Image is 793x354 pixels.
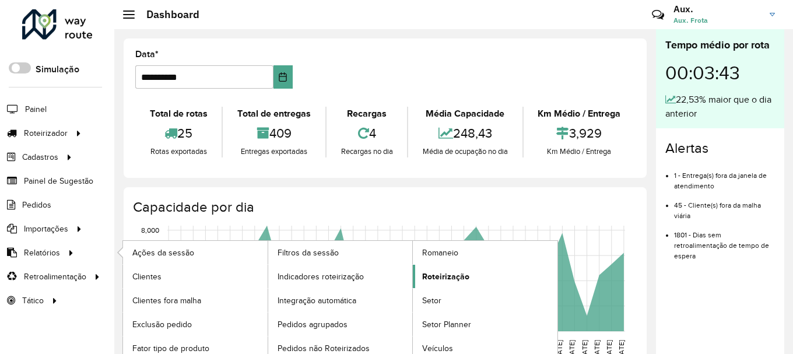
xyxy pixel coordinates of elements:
[527,121,632,146] div: 3,929
[268,289,413,312] a: Integração automática
[674,162,775,191] li: 1 - Entrega(s) fora da janela de atendimento
[527,107,632,121] div: Km Médio / Entrega
[226,107,322,121] div: Total de entregas
[278,271,364,283] span: Indicadores roteirização
[673,15,761,26] span: Aux. Frota
[123,265,268,288] a: Clientes
[665,140,775,157] h4: Alertas
[226,121,322,146] div: 409
[268,265,413,288] a: Indicadores roteirização
[329,107,404,121] div: Recargas
[24,247,60,259] span: Relatórios
[138,121,219,146] div: 25
[411,121,519,146] div: 248,43
[138,107,219,121] div: Total de rotas
[278,295,356,307] span: Integração automática
[123,289,268,312] a: Clientes fora malha
[132,271,162,283] span: Clientes
[422,247,458,259] span: Romaneio
[123,241,268,264] a: Ações da sessão
[24,175,93,187] span: Painel de Sugestão
[141,226,159,234] text: 8,000
[24,223,68,235] span: Importações
[665,93,775,121] div: 22,53% maior que o dia anterior
[422,271,469,283] span: Roteirização
[268,241,413,264] a: Filtros da sessão
[22,199,51,211] span: Pedidos
[22,295,44,307] span: Tático
[413,241,557,264] a: Romaneio
[413,313,557,336] a: Setor Planner
[411,107,519,121] div: Média Capacidade
[413,289,557,312] a: Setor
[25,103,47,115] span: Painel
[413,265,557,288] a: Roteirização
[411,146,519,157] div: Média de ocupação no dia
[527,146,632,157] div: Km Médio / Entrega
[138,146,219,157] div: Rotas exportadas
[422,295,441,307] span: Setor
[226,146,322,157] div: Entregas exportadas
[123,313,268,336] a: Exclusão pedido
[674,221,775,261] li: 1801 - Dias sem retroalimentação de tempo de espera
[135,8,199,21] h2: Dashboard
[132,295,201,307] span: Clientes fora malha
[36,62,79,76] label: Simulação
[329,121,404,146] div: 4
[24,127,68,139] span: Roteirizador
[24,271,86,283] span: Retroalimentação
[278,318,348,331] span: Pedidos agrupados
[645,2,671,27] a: Contato Rápido
[329,146,404,157] div: Recargas no dia
[273,65,293,89] button: Choose Date
[665,37,775,53] div: Tempo médio por rota
[278,247,339,259] span: Filtros da sessão
[132,247,194,259] span: Ações da sessão
[268,313,413,336] a: Pedidos agrupados
[135,47,159,61] label: Data
[133,199,635,216] h4: Capacidade por dia
[422,318,471,331] span: Setor Planner
[22,151,58,163] span: Cadastros
[132,318,192,331] span: Exclusão pedido
[673,3,761,15] h3: Aux.
[665,53,775,93] div: 00:03:43
[674,191,775,221] li: 45 - Cliente(s) fora da malha viária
